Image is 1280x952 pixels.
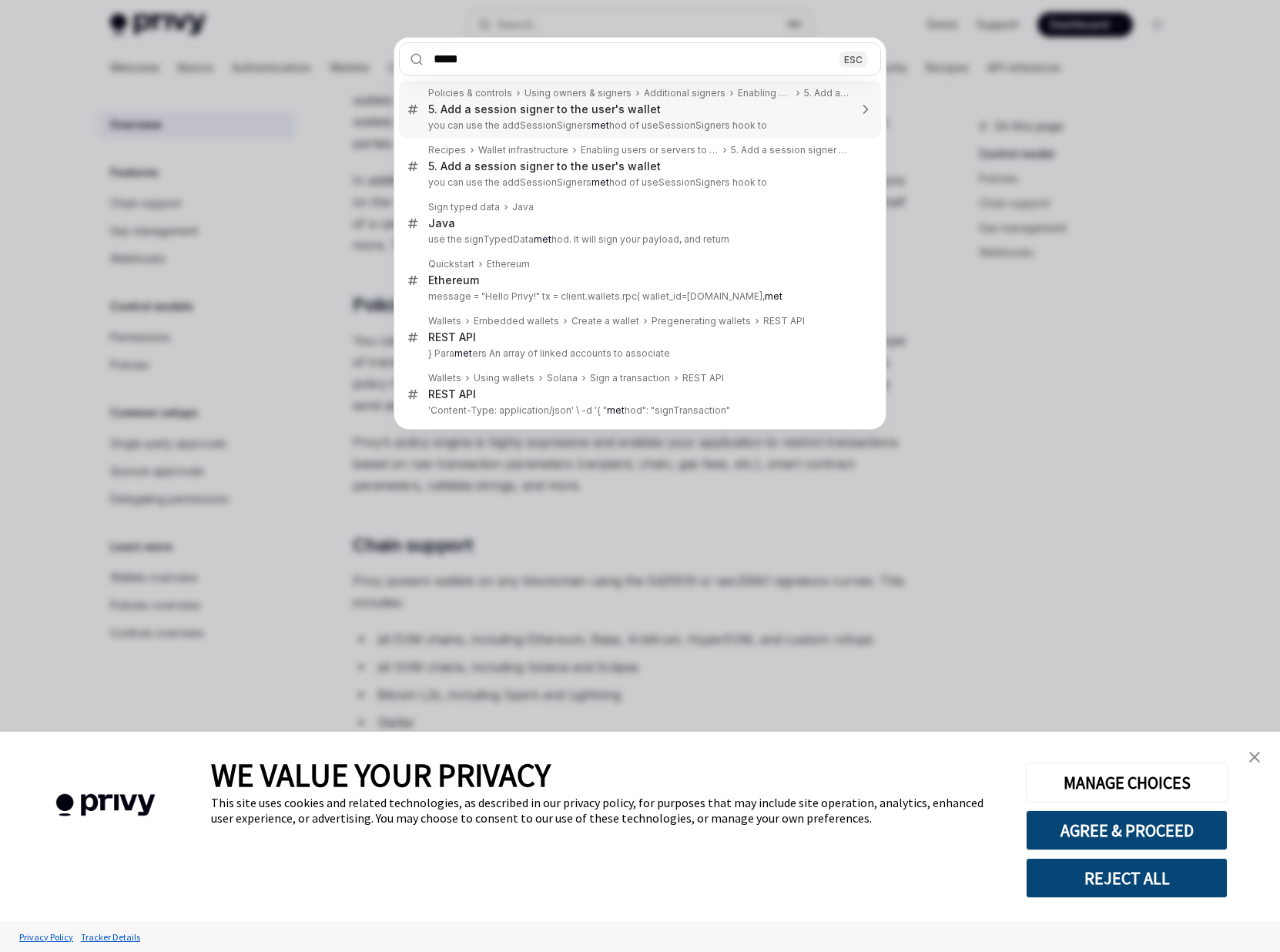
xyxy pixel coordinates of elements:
div: Recipes [428,144,466,156]
img: company logo [23,772,188,839]
a: Tracker Details [77,924,144,950]
div: Enabling users or servers to execute transactions [581,144,719,156]
div: Ethereum [428,273,479,287]
span: WE VALUE YOUR PRIVACY [211,755,551,795]
button: AGREE & PROCEED [1026,810,1228,850]
b: met [765,290,782,302]
button: MANAGE CHOICES [1026,763,1228,803]
div: Using owners & signers [524,87,632,99]
p: you can use the addSessionSigners hod of useSessionSigners hook to [428,119,849,132]
b: met [534,233,551,245]
div: Solana [547,372,578,384]
div: Quickstart [428,258,474,270]
div: 5. Add a session signer to the user's wallet [731,144,849,156]
div: Pregenerating wallets [652,315,751,327]
div: Create a wallet [571,315,639,327]
div: REST API [428,387,476,401]
a: close banner [1239,742,1270,773]
p: message = "Hello Privy!" tx = client.wallets.rpc( wallet_id=[DOMAIN_NAME], [428,290,849,303]
p: use the signTypedData hod. It will sign your payload, and return [428,233,849,246]
div: Wallets [428,315,461,327]
div: REST API [682,372,724,384]
div: Java [428,216,455,230]
p: you can use the addSessionSigners hod of useSessionSigners hook to [428,176,849,189]
div: ESC [839,51,867,67]
a: Privacy Policy [15,924,77,950]
div: Sign typed data [428,201,500,213]
button: REJECT ALL [1026,858,1228,898]
div: 5. Add a session signer to the user's wallet [804,87,849,99]
div: Sign a transaction [590,372,670,384]
div: Wallet infrastructure [478,144,568,156]
div: Java [512,201,534,213]
b: met [591,119,609,131]
div: 5. Add a session signer to the user's wallet [428,102,661,116]
div: 5. Add a session signer to the user's wallet [428,159,661,173]
div: Ethereum [487,258,530,270]
div: Enabling users or servers to execute transactions [738,87,792,99]
p: } Para ers An array of linked accounts to associate [428,347,849,360]
b: met [591,176,609,188]
div: Wallets [428,372,461,384]
div: Policies & controls [428,87,512,99]
div: Additional signers [644,87,725,99]
div: Using wallets [474,372,534,384]
div: Embedded wallets [474,315,559,327]
div: This site uses cookies and related technologies, as described in our privacy policy, for purposes... [211,795,1003,826]
b: met [607,404,625,416]
img: close banner [1249,752,1260,763]
div: REST API [428,330,476,344]
p: 'Content-Type: application/json' \ -d '{ " hod": "signTransaction" [428,404,849,417]
b: met [454,347,472,359]
div: REST API [763,315,805,327]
